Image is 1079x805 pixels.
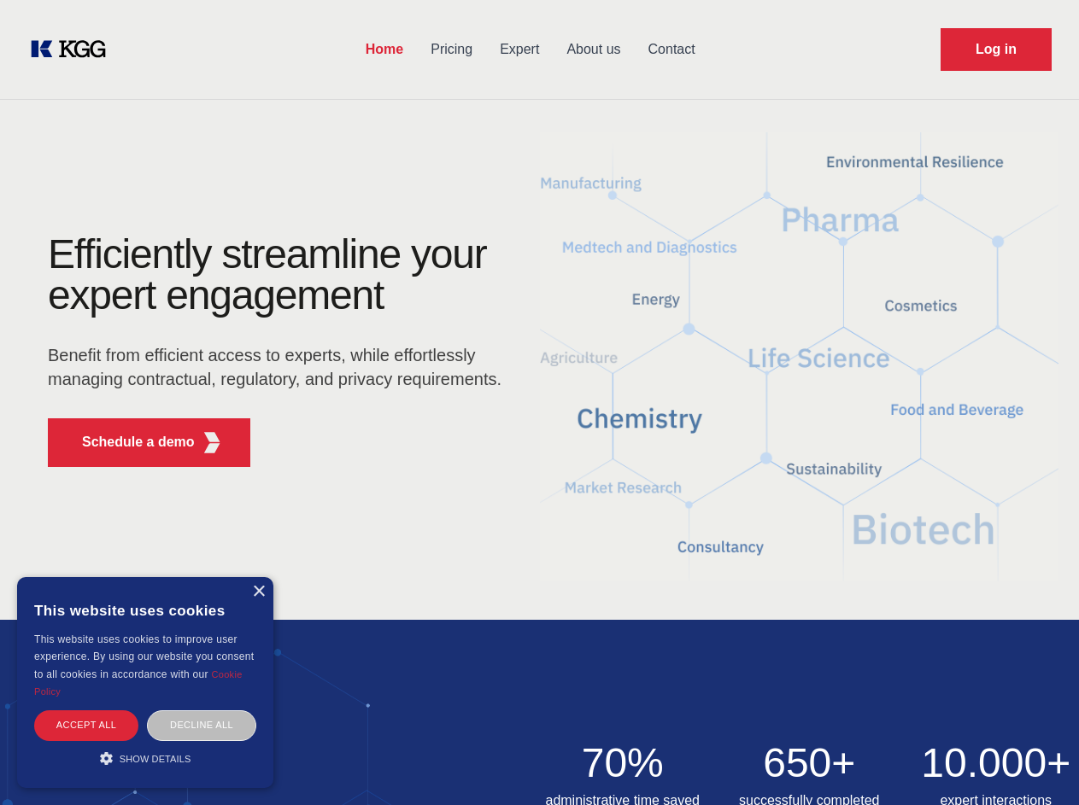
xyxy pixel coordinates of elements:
a: Home [352,27,417,72]
a: Cookie Policy [34,669,243,697]
a: Contact [635,27,709,72]
h1: Efficiently streamline your expert engagement [48,234,513,316]
h2: 70% [540,743,707,784]
span: This website uses cookies to improve user experience. By using our website you consent to all coo... [34,633,254,680]
div: This website uses cookies [34,590,256,631]
img: KGG Fifth Element RED [202,432,223,453]
img: KGG Fifth Element RED [540,111,1059,603]
a: Expert [486,27,553,72]
a: About us [553,27,634,72]
a: KOL Knowledge Platform: Talk to Key External Experts (KEE) [27,36,120,63]
div: Accept all [34,710,138,740]
div: Show details [34,750,256,767]
p: Schedule a demo [82,432,195,452]
a: Request Demo [941,28,1052,71]
p: Benefit from efficient access to experts, while effortlessly managing contractual, regulatory, an... [48,343,513,391]
span: Show details [120,754,191,764]
h2: 650+ [726,743,893,784]
div: Close [252,586,265,598]
div: Decline all [147,710,256,740]
a: Pricing [417,27,486,72]
button: Schedule a demoKGG Fifth Element RED [48,418,250,467]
